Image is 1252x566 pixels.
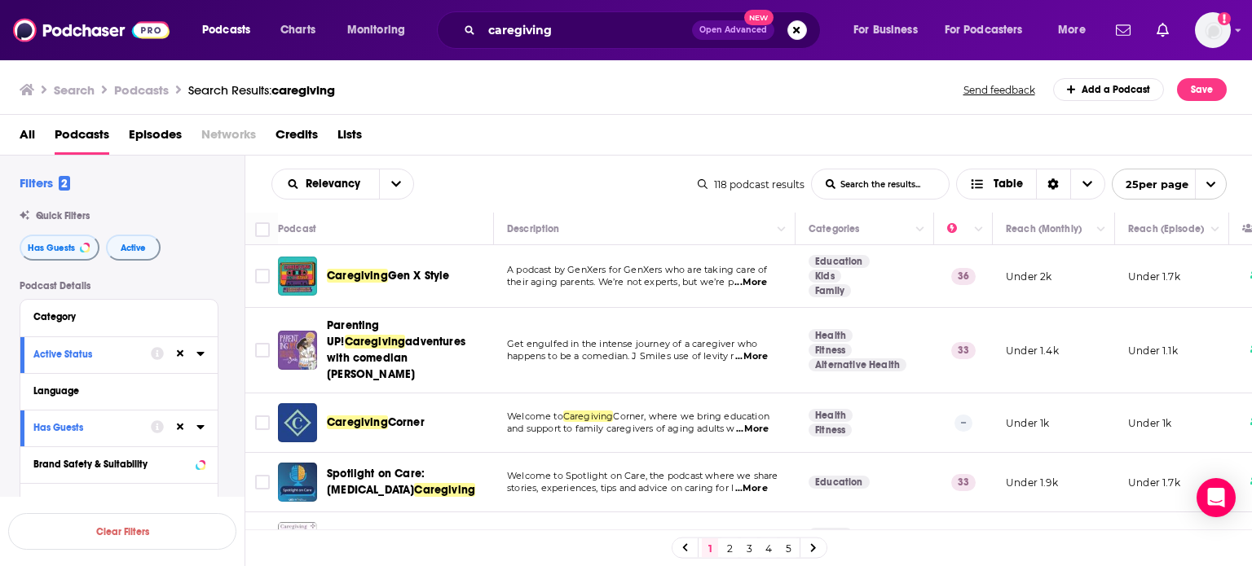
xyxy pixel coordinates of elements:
h2: Choose List sort [271,169,414,200]
p: Podcast Details [20,280,218,292]
span: Toggle select row [255,343,270,358]
span: Spotlight on Care: [MEDICAL_DATA] [327,467,425,497]
div: Brand Safety & Suitability [33,459,191,470]
span: ...More [734,276,767,289]
span: Caregiving [563,410,614,422]
button: open menu [272,178,379,190]
span: Monitoring [347,19,405,42]
span: Parenting UP! [327,318,380,349]
div: Search Results: [188,82,335,98]
span: Welcome to [507,410,563,422]
a: Brand Safety & Suitability [33,454,205,474]
span: 2 [59,176,70,191]
span: Podcasts [202,19,250,42]
h3: Search [54,82,95,98]
div: Reach (Episode) [1128,219,1204,239]
button: Political SkewBeta [33,490,205,511]
a: 5 [780,538,796,558]
span: adventures with comedian [PERSON_NAME] [327,335,465,381]
span: Relevancy [306,178,366,190]
a: Lists [337,121,362,155]
span: Gen X Style [388,269,450,283]
button: Choose View [956,169,1105,200]
div: Language [33,385,194,397]
div: Active Status [33,349,140,360]
p: Under 2k [1006,270,1051,283]
button: open menu [379,169,413,199]
input: Search podcasts, credits, & more... [482,17,692,43]
span: A podcast by GenXers for GenXers who are taking care of [507,264,767,275]
div: Reach (Monthly) [1006,219,1082,239]
a: Podcasts [55,121,109,155]
span: For Business [853,19,918,42]
p: Under 1.7k [1128,476,1180,489]
button: Open AdvancedNew [692,20,774,40]
button: open menu [1047,17,1106,43]
a: Education [809,255,870,268]
div: Categories [809,219,859,239]
p: Under 1.7k [1128,270,1180,283]
span: Networks [201,121,256,155]
img: Podchaser - Follow, Share and Rate Podcasts [13,15,170,46]
a: Alternative Health [809,358,906,371]
span: 25 per page [1113,172,1188,197]
p: Under 1k [1128,416,1171,430]
span: Open Advanced [699,26,767,34]
p: Under 1.1k [1128,344,1178,358]
a: Add a Podcast [1053,78,1165,101]
span: Active [121,244,146,252]
a: Health [809,409,853,422]
span: happens to be a comedian. J Smiles use of levity r [507,350,734,362]
span: Toggle select row [255,269,270,283]
span: Table [994,178,1023,190]
a: Charts [270,17,325,43]
span: Has Guests [28,244,75,252]
span: Episodes [129,121,182,155]
div: Power Score [947,219,970,239]
a: Health [809,329,853,342]
button: Send feedback [959,83,1040,97]
a: Spotlight on Care: [MEDICAL_DATA]Caregiving [327,466,488,498]
a: Spotlight on Care: Alzheimer's Caregiving [278,463,317,502]
button: open menu [191,17,271,43]
a: CaregivingCorner [327,415,425,431]
a: 4 [760,538,777,558]
span: caregiving [271,82,335,98]
span: Welcome to Spotlight on Care, the podcast where we share [507,470,778,481]
img: Parenting UP! Caregiving adventures with comedian J Smiles [278,331,317,370]
span: Caregiving [327,415,388,429]
div: Description [507,219,559,239]
button: Active [106,235,161,261]
span: For Podcasters [945,19,1023,42]
div: Podcast [278,219,316,239]
a: Show notifications dropdown [1150,16,1175,44]
span: Caregiving [345,335,406,349]
button: open menu [934,17,1047,43]
span: Quick Filters [36,210,90,222]
div: Open Intercom Messenger [1197,478,1236,517]
button: Column Actions [969,220,989,239]
button: Save [1177,78,1227,101]
button: Column Actions [772,220,791,239]
span: ...More [736,423,769,436]
button: Column Actions [1206,220,1225,239]
a: 3 [741,538,757,558]
a: 1 [702,538,718,558]
img: Caregiving Matters [278,522,317,561]
span: Logged in as Bcprpro33 [1195,12,1231,48]
button: Language [33,380,205,401]
span: and support to family caregivers of aging adults w [507,423,735,434]
a: All [20,121,35,155]
div: Category [33,311,194,322]
span: Charts [280,19,315,42]
a: Health [809,528,853,541]
div: Search podcasts, credits, & more... [452,11,836,49]
div: Beta [102,496,120,507]
a: Caregiving Corner [278,403,317,442]
span: New [744,10,774,25]
a: Fitness [809,344,852,357]
a: Show notifications dropdown [1109,16,1137,44]
p: Under 1k [1006,416,1049,430]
